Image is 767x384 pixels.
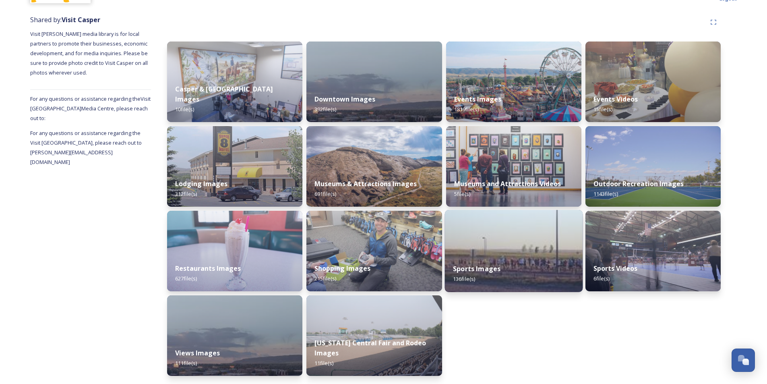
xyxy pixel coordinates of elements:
[453,275,475,282] span: 136 file(s)
[175,190,197,197] span: 312 file(s)
[314,95,375,104] strong: Downtown Images
[732,349,755,372] button: Open Chat
[30,95,151,122] span: For any questions or assistance regarding the Visit [GEOGRAPHIC_DATA] Media Centre, please reach ...
[593,275,610,282] span: 6 file(s)
[585,126,721,207] img: 86aad55e-5489-4c9a-89eb-d32d0f673d14.jpg
[30,15,100,24] span: Shared by:
[593,95,638,104] strong: Events Videos
[444,210,583,292] img: 1bba0f2d-08ba-436a-b516-c65929bcd597.jpg
[454,106,479,113] span: 1819 file(s)
[306,295,442,376] img: c53f1585-2cd4-4f3f-8638-e175746babbd.jpg
[175,106,194,113] span: 10 file(s)
[593,179,684,188] strong: Outdoor Recreation Images
[314,190,336,197] span: 691 file(s)
[454,190,470,197] span: 5 file(s)
[167,126,302,207] img: 3f3276e3-b333-4aa8-b1e9-71aed37d8075.jpg
[453,264,500,273] strong: Sports Images
[446,126,581,207] img: 14577624-18ba-4507-bdde-bac91b7a917a.jpg
[314,264,370,273] strong: Shopping Images
[593,264,637,273] strong: Sports Videos
[314,338,426,357] strong: [US_STATE] Central Fair and Rodeo Images
[167,295,302,376] img: 2bafbff8-46d4-47d5-b347-c20b2cc3c151.jpg
[175,264,241,273] strong: Restaurants Images
[306,126,442,207] img: 25f86fd6-9334-4fa1-b42b-6cc11e9898ce.jpg
[175,275,197,282] span: 627 file(s)
[167,42,302,122] img: ad5082a3-c6e3-41fe-9823-0de2c2131701.jpg
[306,211,442,291] img: 80cdb1d3-a39e-4df7-835b-1827cc437f0c.jpg
[454,179,561,188] strong: Museums and Attractions Videos
[30,129,143,166] span: For any questions or assistance regarding the Visit [GEOGRAPHIC_DATA], please reach out to [PERSO...
[593,106,612,113] span: 15 file(s)
[314,179,417,188] strong: Museums & Attractions Images
[314,275,336,282] span: 215 file(s)
[585,42,721,122] img: 426f6b3a-3edc-4028-b012-b51f8f962288.jpg
[314,106,336,113] span: 392 file(s)
[30,30,149,76] span: Visit [PERSON_NAME] media library is for local partners to promote their businesses, economic dev...
[175,85,273,104] strong: Casper & [GEOGRAPHIC_DATA] Images
[175,349,220,357] strong: Views Images
[175,179,227,188] strong: Lodging Images
[314,359,333,367] span: 11 file(s)
[446,42,581,122] img: 7c4b28d3-c4ac-4f35-8e87-cf1ebcd16ec1.jpg
[306,42,442,122] img: 2bafbff8-46d4-47d5-b347-c20b2cc3c151.jpg
[454,95,501,104] strong: Events Images
[175,359,197,367] span: 111 file(s)
[585,211,721,291] img: bf815247-2445-4d54-a272-735e1ae2d600.jpg
[62,15,100,24] strong: Visit Casper
[593,190,618,197] span: 1143 file(s)
[167,211,302,291] img: 9681749b-e509-4d5d-aedb-18d4060fab76.jpg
